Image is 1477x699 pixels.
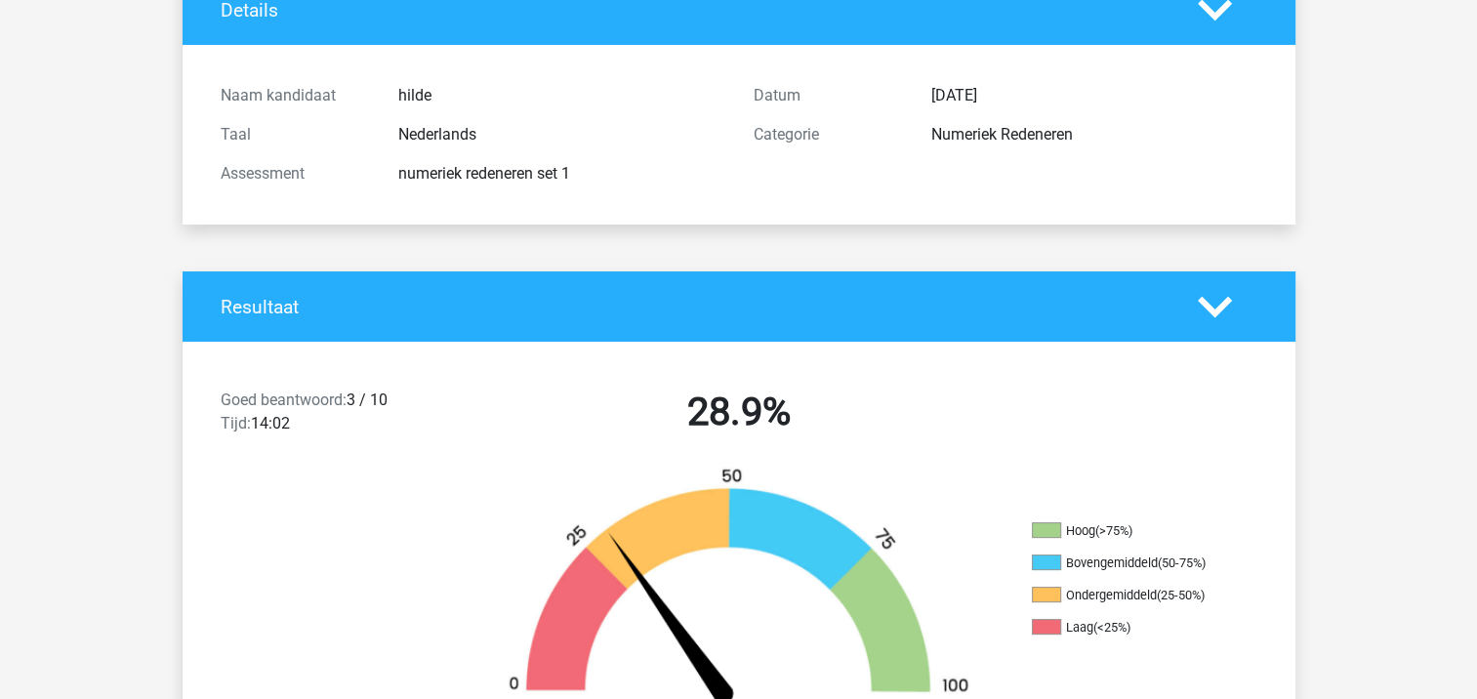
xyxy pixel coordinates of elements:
[1158,555,1206,570] div: (50-75%)
[384,123,739,146] div: Nederlands
[221,414,251,432] span: Tijd:
[1157,588,1205,602] div: (25-50%)
[384,162,739,185] div: numeriek redeneren set 1
[739,123,917,146] div: Categorie
[206,123,384,146] div: Taal
[487,389,991,435] h2: 28.9%
[917,123,1272,146] div: Numeriek Redeneren
[221,391,347,409] span: Goed beantwoord:
[917,84,1272,107] div: [DATE]
[1032,587,1227,604] li: Ondergemiddeld
[1095,523,1132,538] div: (>75%)
[384,84,739,107] div: hilde
[206,84,384,107] div: Naam kandidaat
[1032,522,1227,540] li: Hoog
[221,296,1169,318] h4: Resultaat
[739,84,917,107] div: Datum
[1032,555,1227,572] li: Bovengemiddeld
[206,162,384,185] div: Assessment
[1032,619,1227,637] li: Laag
[206,389,472,443] div: 3 / 10 14:02
[1093,620,1130,635] div: (<25%)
